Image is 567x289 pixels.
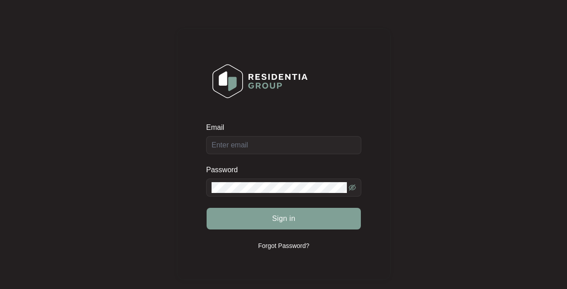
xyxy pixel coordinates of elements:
input: Password [212,182,347,193]
span: eye-invisible [349,184,356,191]
span: Sign in [272,213,295,224]
img: Login Logo [207,58,313,104]
input: Email [206,136,361,154]
label: Email [206,123,230,132]
p: Forgot Password? [258,241,309,250]
button: Sign in [207,208,361,229]
label: Password [206,165,244,174]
